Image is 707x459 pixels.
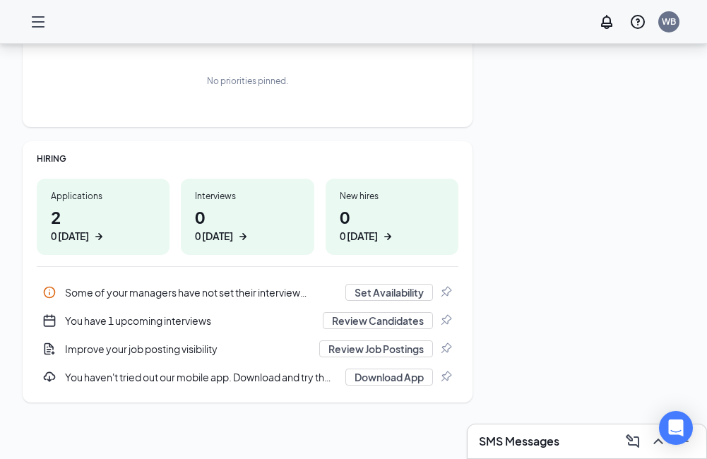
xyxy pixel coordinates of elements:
div: Some of your managers have not set their interview availability yet [37,278,458,306]
div: You haven't tried out our mobile app. Download and try the mobile app here... [37,363,458,391]
a: Interviews00 [DATE]ArrowRight [181,179,314,255]
svg: Info [42,285,57,299]
div: 0 [DATE] [340,229,378,244]
div: New hires [340,190,444,202]
svg: QuestionInfo [629,13,646,30]
div: Applications [51,190,155,202]
div: 0 [DATE] [195,229,233,244]
div: WB [662,16,676,28]
button: Review Candidates [323,312,433,329]
button: Download App [345,369,433,386]
div: You have 1 upcoming interviews [37,306,458,335]
h1: 2 [51,205,155,244]
a: Applications20 [DATE]ArrowRight [37,179,170,255]
button: Set Availability [345,284,433,301]
div: Interviews [195,190,299,202]
a: CalendarNewYou have 1 upcoming interviewsReview CandidatesPin [37,306,458,335]
div: 0 [DATE] [51,229,89,244]
div: You have 1 upcoming interviews [65,314,314,328]
svg: Hamburger [30,13,47,30]
svg: ComposeMessage [624,433,641,450]
div: No priorities pinned. [207,75,288,87]
div: Open Intercom Messenger [659,411,693,445]
button: Review Job Postings [319,340,433,357]
svg: Pin [439,285,453,299]
div: Improve your job posting visibility [65,342,311,356]
a: New hires00 [DATE]ArrowRight [326,179,458,255]
svg: ArrowRight [92,229,106,244]
div: You haven't tried out our mobile app. Download and try the mobile app here... [65,370,337,384]
a: DocumentAddImprove your job posting visibilityReview Job PostingsPin [37,335,458,363]
svg: Pin [439,314,453,328]
svg: ChevronUp [650,433,667,450]
svg: Pin [439,342,453,356]
svg: CalendarNew [42,314,57,328]
svg: Notifications [598,13,615,30]
svg: Download [42,370,57,384]
h1: 0 [340,205,444,244]
div: Some of your managers have not set their interview availability yet [65,285,337,299]
div: HIRING [37,153,458,165]
a: DownloadYou haven't tried out our mobile app. Download and try the mobile app here...Download AppPin [37,363,458,391]
button: ChevronUp [647,430,670,453]
svg: DocumentAdd [42,342,57,356]
a: InfoSome of your managers have not set their interview availability yetSet AvailabilityPin [37,278,458,306]
svg: Pin [439,370,453,384]
h3: SMS Messages [479,434,559,449]
h1: 0 [195,205,299,244]
svg: ArrowRight [381,229,395,244]
button: ComposeMessage [622,430,644,453]
svg: ArrowRight [236,229,250,244]
div: Improve your job posting visibility [37,335,458,363]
